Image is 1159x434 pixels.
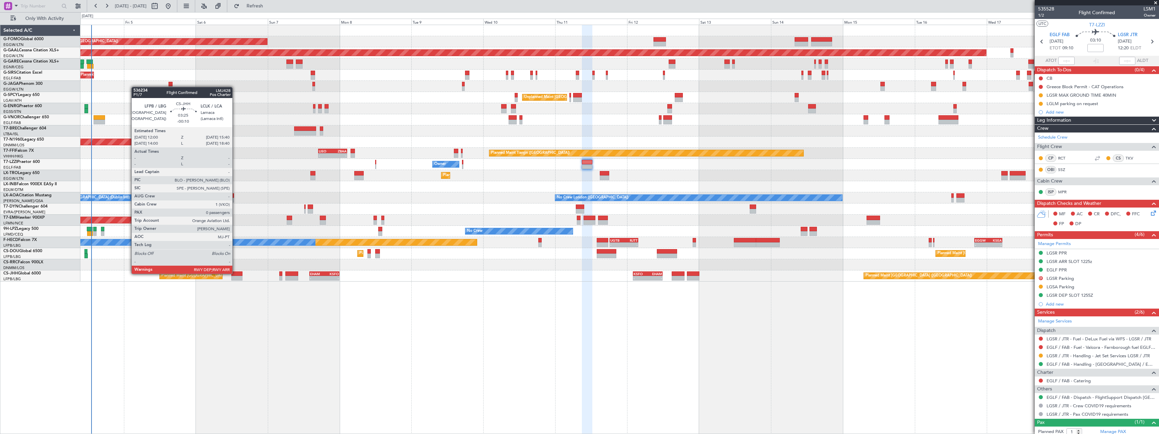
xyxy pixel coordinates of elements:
[333,153,346,158] div: -
[3,216,17,220] span: T7-EMI
[3,93,18,97] span: G-SPCY
[988,238,1002,242] div: KSEA
[324,276,339,280] div: -
[3,82,19,86] span: G-JAGA
[3,265,24,270] a: DNMM/LOS
[3,126,46,130] a: T7-BREChallenger 604
[54,193,130,203] div: No Crew [GEOGRAPHIC_DATA] (Dublin Intl)
[1037,385,1052,393] span: Others
[3,149,15,153] span: T7-FFI
[147,115,253,125] div: Planned Maint [GEOGRAPHIC_DATA] ([GEOGRAPHIC_DATA])
[3,149,34,153] a: T7-FFIFalcon 7X
[1037,66,1071,74] span: Dispatch To-Dos
[3,48,19,52] span: G-GAAL
[1045,188,1056,196] div: ISP
[3,165,21,170] a: EGLF/FAB
[1039,276,1043,280] button: D
[3,187,23,192] a: EDLW/DTM
[3,193,52,197] a: LX-AOACitation Mustang
[1135,231,1144,238] span: (4/6)
[3,93,40,97] a: G-SPCYLegacy 650
[3,104,42,108] a: G-ENRGPraetor 600
[1047,394,1156,400] a: EGLF / FAB - Dispatch - FlightSupport Dispatch [GEOGRAPHIC_DATA]
[524,92,634,102] div: Unplanned Maint [GEOGRAPHIC_DATA] ([PERSON_NAME] Intl)
[1058,57,1075,65] input: --:--
[1036,21,1048,27] button: UTC
[1079,9,1115,16] div: Flight Confirmed
[81,70,187,80] div: Planned Maint [GEOGRAPHIC_DATA] ([GEOGRAPHIC_DATA])
[975,243,988,247] div: -
[1047,92,1116,98] div: LGSR MAX GROUND TIME 40MIN
[3,71,42,75] a: G-SIRSCitation Excel
[52,19,124,25] div: Thu 4
[1046,109,1156,115] div: Add new
[3,210,45,215] a: EVRA/[PERSON_NAME]
[1037,125,1049,132] span: Crew
[3,160,17,164] span: T7-LZZI
[1037,143,1062,151] span: Flight Crew
[3,176,24,181] a: EGGW/LTN
[3,53,24,58] a: EGGW/LTN
[3,115,49,119] a: G-VNORChallenger 650
[3,76,21,81] a: EGLF/FAB
[3,109,21,114] a: EGSS/STN
[1047,353,1150,359] a: LGSR / JTR - Handling - Jet Set Services LGSR / JTR
[3,204,48,209] a: T7-DYNChallenger 604
[1047,284,1074,290] div: LGSA Parking
[1050,32,1070,39] span: EGLF FAB
[1038,134,1067,141] a: Schedule Crew
[3,193,19,197] span: LX-AOA
[3,48,59,52] a: G-GAALCessna Citation XLS+
[648,272,662,276] div: EHAM
[1135,309,1144,316] span: (2/6)
[634,276,648,280] div: -
[3,198,43,203] a: [PERSON_NAME]/QSA
[1143,5,1156,13] span: LSM1
[648,276,662,280] div: -
[1038,13,1054,18] span: 1/2
[319,149,333,153] div: LIEO
[1047,403,1131,409] a: LGSR / JTR - Crew COVID19 requirements
[1058,189,1073,195] a: MPR
[3,160,40,164] a: T7-LZZIPraetor 600
[1045,154,1056,162] div: CP
[627,19,699,25] div: Fri 12
[1050,38,1063,45] span: [DATE]
[3,243,21,248] a: LFPB/LBG
[18,16,71,21] span: Only With Activity
[866,271,972,281] div: Planned Maint [GEOGRAPHIC_DATA] ([GEOGRAPHIC_DATA])
[1090,37,1101,44] span: 03:10
[1037,200,1101,208] span: Dispatch Checks and Weather
[3,126,17,130] span: T7-BRE
[3,59,59,64] a: G-GARECessna Citation XLS+
[3,238,37,242] a: F-HECDFalcon 7X
[3,82,43,86] a: G-JAGAPhenom 300
[3,138,22,142] span: T7-N1960
[624,238,638,242] div: RJTT
[3,59,19,64] span: G-GARE
[3,232,23,237] a: LFMD/CEQ
[21,1,59,11] input: Trip Number
[1089,21,1105,28] span: T7-LZZI
[3,276,21,282] a: LFPB/LBG
[3,216,45,220] a: T7-EMIHawker 900XP
[3,221,23,226] a: LFMN/NCE
[1077,211,1083,218] span: AC
[3,260,43,264] a: CS-RRCFalcon 900LX
[268,19,340,25] div: Sun 7
[634,272,648,276] div: KSFO
[1143,13,1156,18] span: Owner
[1118,45,1129,52] span: 12:20
[1047,344,1156,350] a: EGLF / FAB - Fuel - Valcora - Farnborough fuel EGLF / FAB
[3,171,18,175] span: LX-TRO
[1118,38,1132,45] span: [DATE]
[3,87,24,92] a: EGGW/LTN
[3,249,42,253] a: CS-DOUGlobal 6500
[3,182,57,186] a: LX-INBFalcon 900EX EASy II
[1075,221,1081,227] span: DP
[771,19,843,25] div: Sun 14
[1046,301,1156,307] div: Add new
[1130,45,1141,52] span: ELDT
[1037,419,1045,427] span: Pax
[1059,221,1064,227] span: FP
